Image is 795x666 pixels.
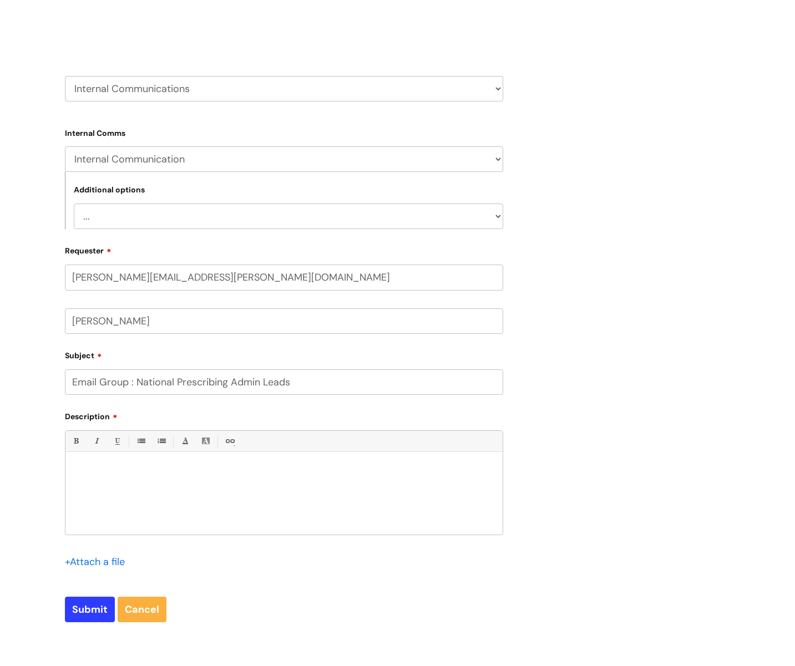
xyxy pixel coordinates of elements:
a: Italic (⌘I) [89,434,103,448]
input: Your Name [65,308,503,334]
label: Internal Comms [65,126,503,138]
label: Description [65,408,503,421]
a: Cancel [118,597,166,622]
a: Back Color [199,434,212,448]
input: Email [65,265,503,290]
input: Submit [65,597,115,622]
label: Subject [65,347,503,360]
a: Font Color [178,434,192,448]
a: • Unordered List (⌘⇧7) [134,434,148,448]
h2: Select issue type [65,19,503,40]
a: 1. Ordered List (⌘⇧8) [154,434,168,448]
label: Additional options [74,185,145,195]
a: Link [222,434,236,448]
a: Bold (⌘B) [69,434,83,448]
div: Attach a file [65,553,131,571]
span: + [65,555,70,568]
label: Requester [65,242,503,256]
a: Underline(⌘U) [110,434,124,448]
